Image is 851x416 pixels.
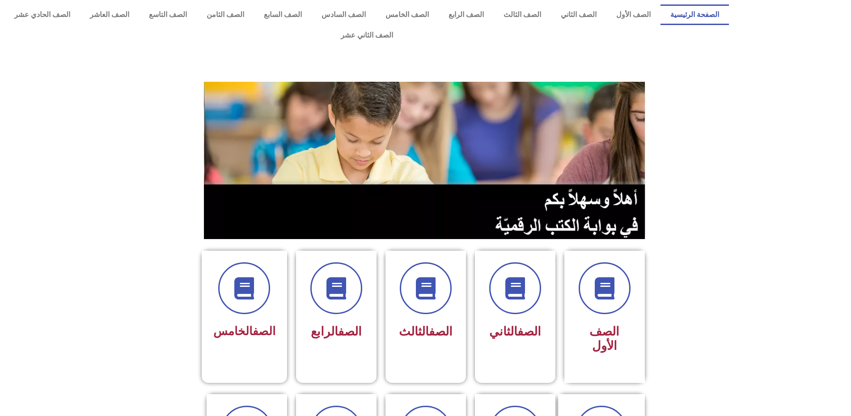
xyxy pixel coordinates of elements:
[213,324,275,338] span: الخامس
[399,324,453,339] span: الثالث
[197,4,254,25] a: الصف الثامن
[80,4,139,25] a: الصف العاشر
[589,324,619,353] span: الصف الأول
[253,324,275,338] a: الصف
[311,324,362,339] span: الرابع
[312,4,376,25] a: الصف السادس
[489,324,541,339] span: الثاني
[517,324,541,339] a: الصف
[606,4,660,25] a: الصف الأول
[429,324,453,339] a: الصف
[4,25,729,46] a: الصف الثاني عشر
[254,4,312,25] a: الصف السابع
[376,4,439,25] a: الصف الخامس
[551,4,606,25] a: الصف الثاني
[338,324,362,339] a: الصف
[139,4,197,25] a: الصف التاسع
[439,4,494,25] a: الصف الرابع
[4,4,80,25] a: الصف الحادي عشر
[494,4,551,25] a: الصف الثالث
[660,4,729,25] a: الصفحة الرئيسية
